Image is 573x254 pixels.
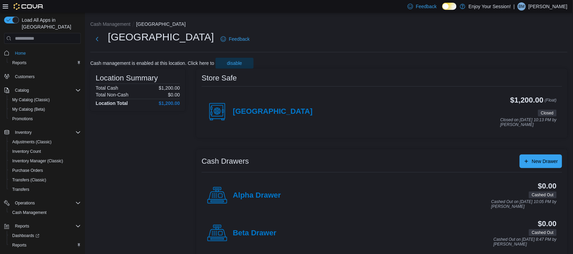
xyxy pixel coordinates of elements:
button: Reports [7,58,84,68]
span: Home [15,51,26,56]
button: Inventory Count [7,147,84,156]
button: Purchase Orders [7,166,84,175]
span: New Drawer [532,158,558,165]
img: Cova [14,3,44,10]
p: $1,200.00 [159,85,180,91]
input: Dark Mode [442,3,457,10]
h3: Store Safe [202,74,237,82]
a: Feedback [218,32,252,46]
a: Reports [10,59,29,67]
p: Enjoy Your Session! [469,2,511,11]
button: Operations [1,198,84,208]
span: Cash Management [10,208,81,217]
h4: Location Total [96,101,128,106]
span: Adjustments (Classic) [12,139,52,145]
p: Cashed Out on [DATE] 8:47 PM by [PERSON_NAME] [494,237,557,247]
a: Adjustments (Classic) [10,138,54,146]
button: Catalog [1,86,84,95]
button: Transfers (Classic) [7,175,84,185]
span: Reports [10,59,81,67]
span: Transfers (Classic) [10,176,81,184]
span: Operations [15,200,35,206]
span: Catalog [12,86,81,94]
span: Inventory Count [12,149,41,154]
a: Cash Management [10,208,49,217]
button: Adjustments (Classic) [7,137,84,147]
button: Promotions [7,114,84,124]
button: New Drawer [520,155,562,168]
span: disable [227,60,242,67]
h4: Alpha Drawer [233,191,281,200]
span: Feedback [416,3,437,10]
span: Purchase Orders [10,166,81,175]
h4: [GEOGRAPHIC_DATA] [233,107,313,116]
h3: Cash Drawers [202,157,249,165]
p: Cash management is enabled at this location. Click here to [90,60,214,66]
a: My Catalog (Classic) [10,96,53,104]
span: Reports [12,60,26,66]
button: Reports [1,221,84,231]
span: Dashboards [12,233,39,238]
span: Reports [10,241,81,249]
h6: Total Cash [96,85,118,91]
nav: An example of EuiBreadcrumbs [90,21,568,29]
a: Purchase Orders [10,166,46,175]
button: Transfers [7,185,84,194]
button: Inventory [1,128,84,137]
span: Dashboards [10,232,81,240]
a: Inventory Count [10,147,44,156]
h3: $0.00 [538,220,557,228]
span: My Catalog (Classic) [12,97,50,103]
span: Reports [12,222,81,230]
button: Home [1,48,84,58]
span: Cashed Out [532,192,554,198]
a: Transfers (Classic) [10,176,49,184]
h3: Location Summary [96,74,158,82]
a: Reports [10,241,29,249]
button: Inventory Manager (Classic) [7,156,84,166]
span: Promotions [12,116,33,122]
p: Closed on [DATE] 10:13 PM by [PERSON_NAME] [500,118,557,127]
p: Cashed Out on [DATE] 10:05 PM by [PERSON_NAME] [491,200,557,209]
a: My Catalog (Beta) [10,105,48,113]
p: $0.00 [168,92,180,97]
button: My Catalog (Classic) [7,95,84,105]
span: Catalog [15,88,29,93]
span: My Catalog (Beta) [10,105,81,113]
a: Inventory Manager (Classic) [10,157,66,165]
h1: [GEOGRAPHIC_DATA] [108,30,214,44]
button: disable [216,58,254,69]
a: Customers [12,73,37,81]
button: [GEOGRAPHIC_DATA] [136,21,186,27]
a: Transfers [10,185,32,194]
div: Bryan Muise [518,2,526,11]
span: Closed [541,110,554,116]
span: Transfers [10,185,81,194]
p: | [514,2,515,11]
span: Transfers (Classic) [12,177,46,183]
button: Catalog [12,86,32,94]
a: Promotions [10,115,36,123]
button: Reports [7,240,84,250]
span: Customers [15,74,35,79]
span: Reports [12,242,26,248]
h4: $1,200.00 [159,101,180,106]
span: My Catalog (Classic) [10,96,81,104]
span: Customers [12,72,81,81]
span: Inventory Count [10,147,81,156]
span: Inventory Manager (Classic) [10,157,81,165]
h3: $1,200.00 [511,96,544,104]
button: Operations [12,199,38,207]
a: Dashboards [7,231,84,240]
span: Cashed Out [529,192,557,198]
span: Feedback [229,36,249,42]
span: Cashed Out [529,229,557,236]
a: Dashboards [10,232,42,240]
span: Closed [538,110,557,116]
span: Cashed Out [532,230,554,236]
h6: Total Non-Cash [96,92,129,97]
span: Inventory [12,128,81,137]
span: Transfers [12,187,29,192]
button: Cash Management [7,208,84,217]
